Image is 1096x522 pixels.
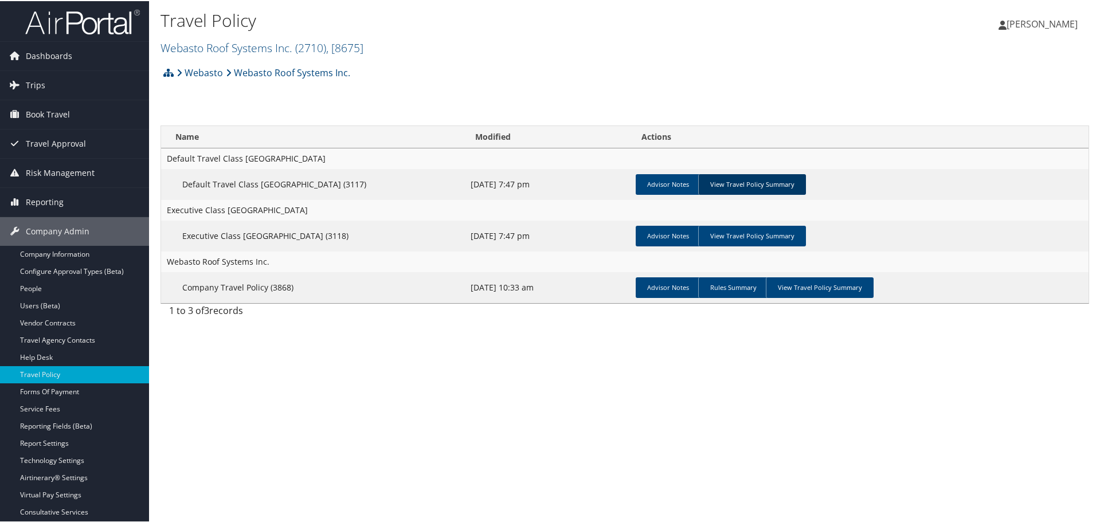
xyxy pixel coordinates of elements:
span: 3 [204,303,209,316]
a: Webasto [177,60,223,83]
span: Company Admin [26,216,89,245]
span: , [ 8675 ] [326,39,363,54]
th: Actions [631,125,1089,147]
a: Advisor Notes [636,225,700,245]
img: airportal-logo.png [25,7,140,34]
h1: Travel Policy [161,7,780,32]
td: Executive Class [GEOGRAPHIC_DATA] [161,199,1089,219]
a: View Travel Policy Summary [698,173,806,194]
th: Modified: activate to sort column ascending [465,125,631,147]
td: [DATE] 7:47 pm [465,168,631,199]
th: Name: activate to sort column ascending [161,125,465,147]
span: ( 2710 ) [295,39,326,54]
a: [PERSON_NAME] [999,6,1089,40]
td: Company Travel Policy (3868) [161,271,465,302]
td: Webasto Roof Systems Inc. [161,250,1089,271]
td: [DATE] 7:47 pm [465,219,631,250]
a: Webasto Roof Systems Inc. [226,60,350,83]
a: View Travel Policy Summary [698,225,806,245]
span: Reporting [26,187,64,215]
a: View Travel Policy Summary [766,276,874,297]
span: Risk Management [26,158,95,186]
span: Dashboards [26,41,72,69]
span: [PERSON_NAME] [1007,17,1078,29]
td: [DATE] 10:33 am [465,271,631,302]
span: Trips [26,70,45,99]
td: Default Travel Class [GEOGRAPHIC_DATA] [161,147,1089,168]
td: Executive Class [GEOGRAPHIC_DATA] (3118) [161,219,465,250]
div: 1 to 3 of records [169,303,384,322]
a: Advisor Notes [636,173,700,194]
a: Webasto Roof Systems Inc. [161,39,363,54]
a: Rules Summary [698,276,768,297]
a: Advisor Notes [636,276,700,297]
span: Book Travel [26,99,70,128]
span: Travel Approval [26,128,86,157]
td: Default Travel Class [GEOGRAPHIC_DATA] (3117) [161,168,465,199]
